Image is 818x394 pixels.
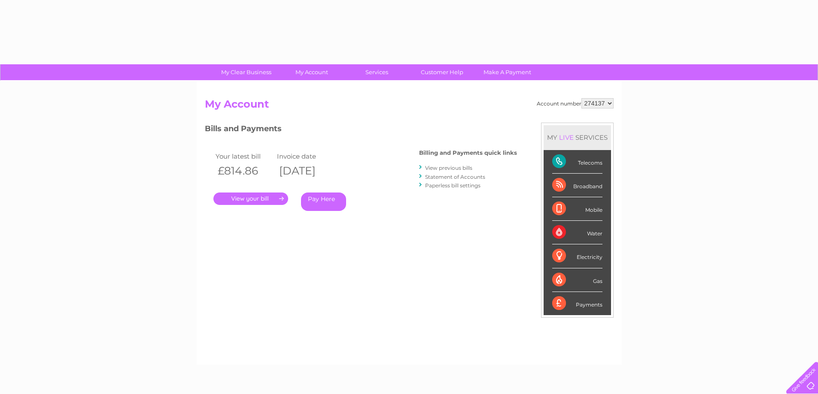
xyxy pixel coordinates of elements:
div: Account number [537,98,614,108]
div: Broadband [552,174,602,197]
h2: My Account [205,98,614,114]
a: View previous bills [425,165,472,171]
a: Paperless bill settings [425,182,480,189]
div: Telecoms [552,150,602,174]
a: My Clear Business [211,64,282,80]
th: £814.86 [213,162,275,180]
a: Services [341,64,412,80]
div: MY SERVICES [544,125,611,150]
td: Your latest bill [213,150,275,162]
td: Invoice date [275,150,337,162]
div: Water [552,221,602,244]
a: . [213,192,288,205]
th: [DATE] [275,162,337,180]
h4: Billing and Payments quick links [419,150,517,156]
div: Mobile [552,197,602,221]
a: Statement of Accounts [425,174,485,180]
h3: Bills and Payments [205,123,517,138]
a: Pay Here [301,192,346,211]
a: Customer Help [407,64,477,80]
a: Make A Payment [472,64,543,80]
div: Payments [552,292,602,315]
div: Gas [552,268,602,292]
a: My Account [276,64,347,80]
div: LIVE [557,133,575,141]
div: Electricity [552,244,602,268]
